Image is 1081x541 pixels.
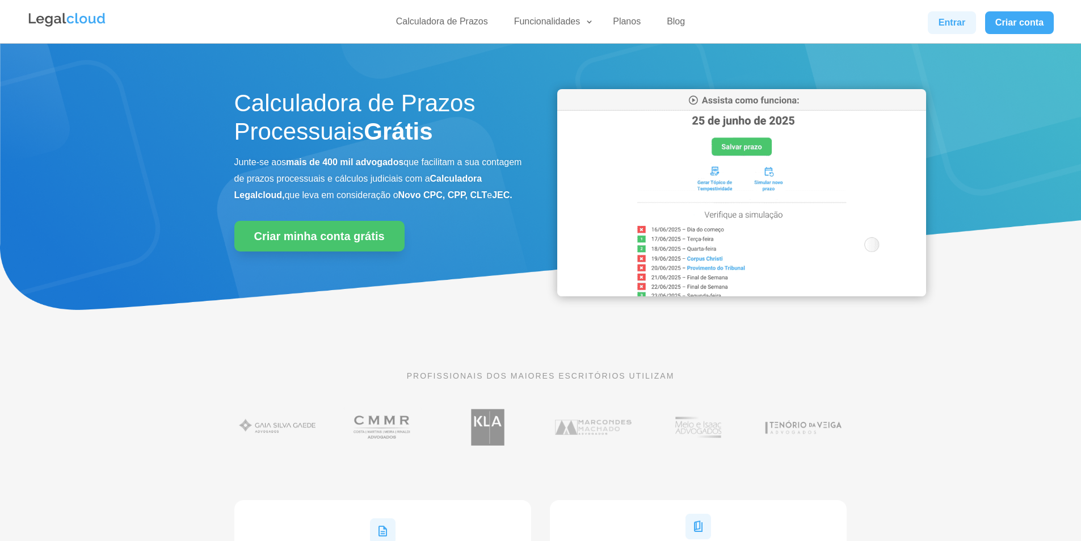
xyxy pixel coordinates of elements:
a: Criar minha conta grátis [234,221,405,251]
a: Logo da Legalcloud [27,20,107,30]
img: Legalcloud Logo [27,11,107,28]
b: mais de 400 mil advogados [286,157,403,167]
a: Planos [606,16,647,32]
img: Koury Lopes Advogados [444,403,531,451]
a: Criar conta [985,11,1054,34]
p: PROFISSIONAIS DOS MAIORES ESCRITÓRIOS UTILIZAM [234,370,847,382]
a: Funcionalidades [507,16,594,32]
img: Gaia Silva Gaede Advogados Associados [234,403,321,451]
a: Blog [660,16,692,32]
img: Marcondes Machado Advogados utilizam a Legalcloud [550,403,637,451]
img: Tenório da Veiga Advogados [760,403,847,451]
a: Calculadora de Prazos Processuais da Legalcloud [557,288,926,298]
strong: Grátis [364,118,432,145]
p: Junte-se aos que facilitam a sua contagem de prazos processuais e cálculos judiciais com a que le... [234,154,524,203]
a: Entrar [928,11,975,34]
h1: Calculadora de Prazos Processuais [234,89,524,152]
img: Profissionais do escritório Melo e Isaac Advogados utilizam a Legalcloud [655,403,742,451]
b: JEC. [492,190,512,200]
img: Ícone Documentos para Tempestividade [685,514,711,539]
img: Costa Martins Meira Rinaldi Advogados [339,403,426,451]
b: Calculadora Legalcloud, [234,174,482,200]
a: Calculadora de Prazos [389,16,495,32]
img: Calculadora de Prazos Processuais da Legalcloud [557,89,926,296]
b: Novo CPC, CPP, CLT [398,190,487,200]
